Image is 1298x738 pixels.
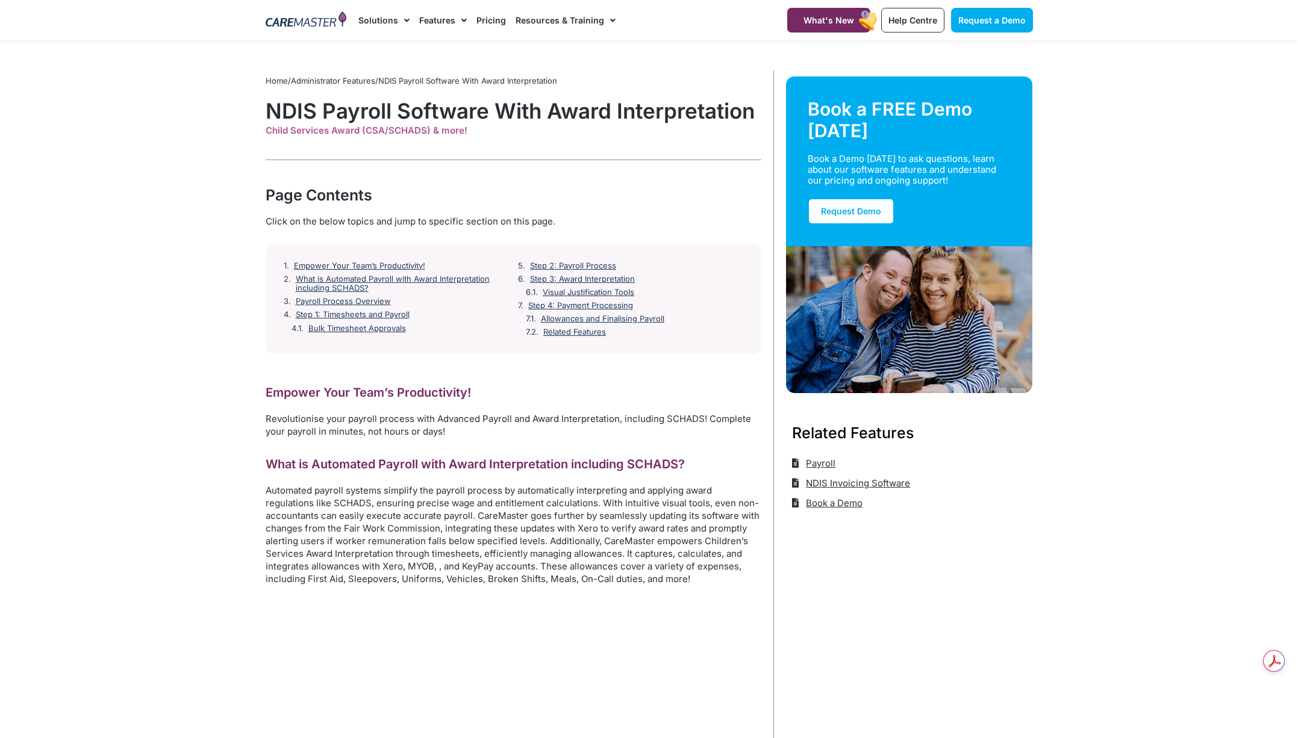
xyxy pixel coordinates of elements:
[808,98,1011,141] div: Book a FREE Demo [DATE]
[808,198,894,225] a: Request Demo
[792,473,911,493] a: NDIS Invoicing Software
[308,324,406,333] a: Bulk Timesheet Approvals
[821,206,881,216] span: Request Demo
[541,314,664,324] a: Allowances and Finalising Payroll
[881,8,944,33] a: Help Centre
[291,76,375,85] a: Administrator Features
[792,422,1027,444] h3: Related Features
[888,15,937,25] span: Help Centre
[266,76,288,85] a: Home
[803,453,835,473] span: Payroll
[786,246,1033,393] img: Support Worker and NDIS Participant out for a coffee.
[958,15,1026,25] span: Request a Demo
[803,15,854,25] span: What's New
[266,412,761,438] p: Revolutionise your payroll process with Advanced Payroll and Award Interpretation, including SCHA...
[296,310,410,320] a: Step 1: Timesheets and Payroll
[808,153,997,186] div: Book a Demo [DATE] to ask questions, learn about our software features and understand our pricing...
[266,98,761,123] h1: NDIS Payroll Software With Award Interpretation
[266,76,557,85] span: / /
[378,76,557,85] span: NDIS Payroll Software With Award Interpretation
[266,184,761,206] div: Page Contents
[528,301,633,311] a: Step 4: Payment Processing
[543,327,606,337] a: Related Features
[787,8,870,33] a: What's New
[951,8,1033,33] a: Request a Demo
[530,261,616,271] a: Step 2: Payroll Process
[266,125,761,136] div: Child Services Award (CSA/SCHADS) & more!
[294,261,425,271] a: Empower Your Team’s Productivity!
[296,274,509,293] a: What is Automated Payroll with Award Interpretation including SCHADS?
[792,493,863,513] a: Book a Demo
[803,493,863,513] span: Book a Demo
[803,473,910,493] span: NDIS Invoicing Software
[792,453,836,473] a: Payroll
[296,297,391,306] a: Payroll Process Overview
[266,11,347,29] img: CareMaster Logo
[543,288,634,297] a: Visual Justification Tools
[266,385,761,400] h2: Empower Your Team’s Productivity!
[266,456,761,472] h2: What is Automated Payroll with Award Interpretation including SCHADS?
[530,274,635,284] a: Step 3: Award Interpretation
[266,215,761,228] div: Click on the below topics and jump to specific section on this page.
[266,484,761,585] p: Automated payroll systems simplify the payroll process by automatically interpreting and applying...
